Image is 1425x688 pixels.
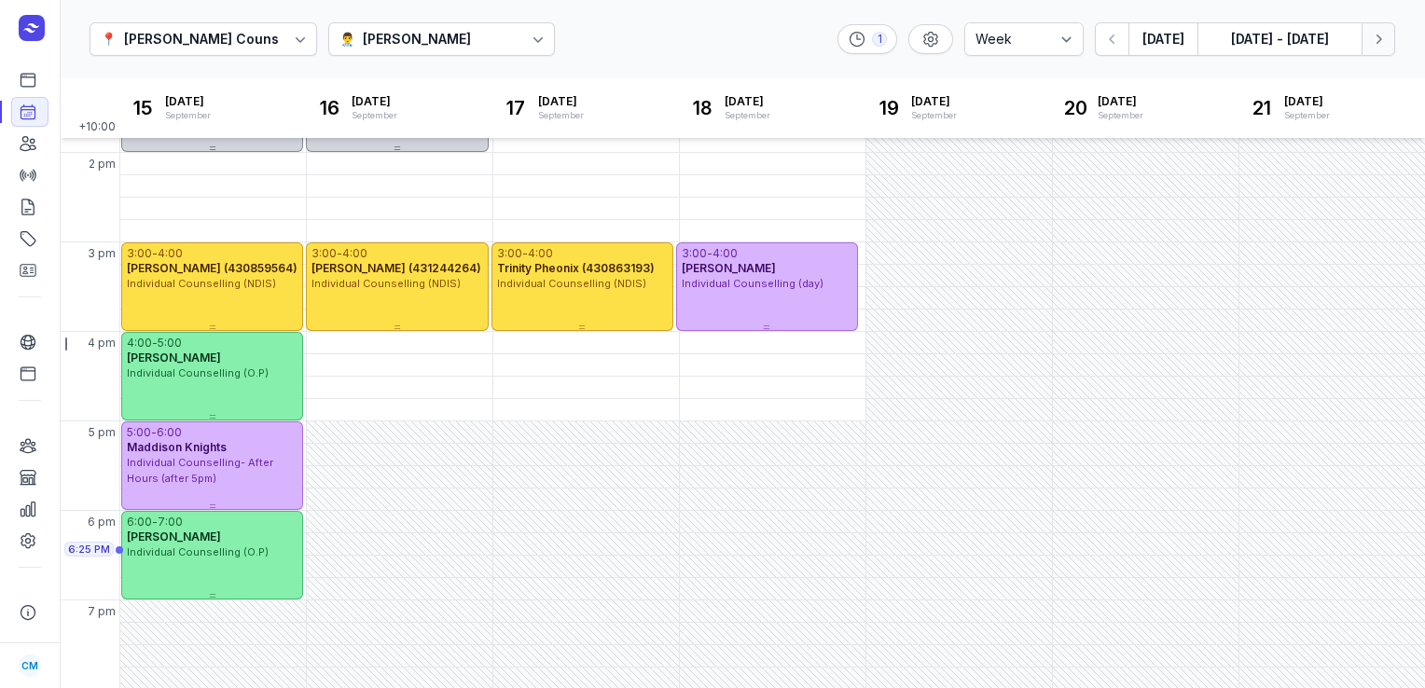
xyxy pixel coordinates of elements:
[314,93,344,123] div: 16
[497,261,655,275] span: Trinity Pheonix (430863193)
[165,109,211,122] div: September
[127,277,276,290] span: Individual Counselling (NDIS)
[1060,93,1090,123] div: 20
[687,93,717,123] div: 18
[707,246,712,261] div: -
[1128,22,1197,56] button: [DATE]
[872,32,887,47] div: 1
[497,246,522,261] div: 3:00
[712,246,738,261] div: 4:00
[88,246,116,261] span: 3 pm
[911,94,957,109] span: [DATE]
[158,515,183,530] div: 7:00
[88,604,116,619] span: 7 pm
[158,246,183,261] div: 4:00
[528,246,553,261] div: 4:00
[311,246,337,261] div: 3:00
[311,261,481,275] span: [PERSON_NAME] (431244264)
[165,94,211,109] span: [DATE]
[682,261,776,275] span: [PERSON_NAME]
[342,246,367,261] div: 4:00
[682,277,823,290] span: Individual Counselling (day)
[88,336,116,351] span: 4 pm
[68,542,110,557] span: 6:25 PM
[21,654,38,677] span: CM
[1247,93,1277,123] div: 21
[874,93,904,123] div: 19
[682,246,707,261] div: 3:00
[152,336,158,351] div: -
[78,119,119,138] span: +10:00
[127,336,152,351] div: 4:00
[158,336,182,351] div: 5:00
[127,440,227,454] span: Maddison Knights
[127,530,221,544] span: [PERSON_NAME]
[128,93,158,123] div: 15
[363,28,471,50] div: [PERSON_NAME]
[127,351,221,365] span: [PERSON_NAME]
[127,425,151,440] div: 5:00
[339,28,355,50] div: 👨‍⚕️
[725,109,770,122] div: September
[127,261,297,275] span: [PERSON_NAME] (430859564)
[1197,22,1362,56] button: [DATE] - [DATE]
[337,246,342,261] div: -
[725,94,770,109] span: [DATE]
[522,246,528,261] div: -
[501,93,531,123] div: 17
[124,28,315,50] div: [PERSON_NAME] Counselling
[101,28,117,50] div: 📍
[152,515,158,530] div: -
[127,246,152,261] div: 3:00
[911,109,957,122] div: September
[157,425,182,440] div: 6:00
[1284,94,1330,109] span: [DATE]
[89,425,116,440] span: 5 pm
[152,246,158,261] div: -
[1098,109,1143,122] div: September
[352,109,397,122] div: September
[127,515,152,530] div: 6:00
[151,425,157,440] div: -
[311,277,461,290] span: Individual Counselling (NDIS)
[127,366,269,379] span: Individual Counselling (O.P)
[88,515,116,530] span: 6 pm
[127,545,269,558] span: Individual Counselling (O.P)
[89,157,116,172] span: 2 pm
[1284,109,1330,122] div: September
[538,94,584,109] span: [DATE]
[127,456,273,485] span: Individual Counselling- After Hours (after 5pm)
[1098,94,1143,109] span: [DATE]
[352,94,397,109] span: [DATE]
[538,109,584,122] div: September
[497,277,646,290] span: Individual Counselling (NDIS)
